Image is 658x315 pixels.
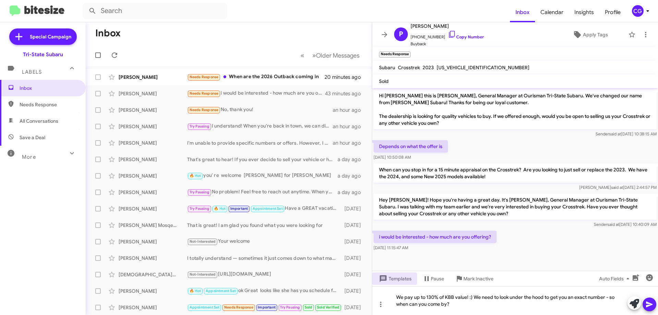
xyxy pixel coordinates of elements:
div: an hour ago [333,123,366,130]
div: I understand! When you're back in town, we can discuss buying your vehicle and make sure the proc... [187,122,333,130]
div: [PERSON_NAME] [119,140,187,146]
span: » [312,51,316,60]
div: 20 minutes ago [325,74,366,81]
p: i would be interested - how much are you offering? [374,231,497,243]
span: Pause [431,272,444,285]
div: [DATE] [341,271,366,278]
a: Insights [569,2,599,22]
span: said at [607,222,619,227]
div: [PERSON_NAME] [119,205,187,212]
span: Try Pausing [280,305,300,310]
span: Labels [22,69,42,75]
span: All Conversations [20,118,58,124]
div: CG [632,5,644,17]
div: Hey just following up on this [187,303,341,311]
div: a day ago [338,189,366,196]
span: [DATE] 11:15:47 AM [374,245,408,250]
span: [US_VEHICLE_IDENTIFICATION_NUMBER] [437,64,529,71]
span: 🔥 Hot [190,173,201,178]
span: Important [230,206,248,211]
span: Sold Verified [317,305,340,310]
span: Profile [599,2,626,22]
div: Have a GREAT vacation 🙂 [187,205,341,213]
a: Copy Number [448,34,484,39]
div: [PERSON_NAME] [119,288,187,294]
button: Templates [372,272,417,285]
span: Try Pausing [190,124,209,129]
span: Inbox [510,2,535,22]
span: Templates [378,272,412,285]
span: 🔥 Hot [190,289,201,293]
span: [PERSON_NAME] [DATE] 2:44:57 PM [579,185,657,190]
div: [DEMOGRAPHIC_DATA][PERSON_NAME] [119,271,187,278]
span: P [399,29,403,40]
div: [DATE] [341,255,366,262]
button: Auto Fields [594,272,637,285]
div: We pay up to 130% of KBB value! :) We need to look under the hood to get you an exact number - so... [372,286,658,315]
button: Next [308,48,364,62]
span: Mark Inactive [463,272,493,285]
div: That is great! I am glad you found what you were looking for [187,222,341,229]
span: Buyback [411,40,484,47]
div: [PERSON_NAME] [119,238,187,245]
span: [DATE] 10:50:08 AM [374,155,411,160]
div: [PERSON_NAME] [119,172,187,179]
div: a day ago [338,172,366,179]
span: Sold [305,305,313,310]
a: Calendar [535,2,569,22]
span: Apply Tags [583,28,608,41]
p: Hey [PERSON_NAME]! Hope you're having a great day. It's [PERSON_NAME], General Manager at Ourisma... [374,194,657,220]
div: [PERSON_NAME] [119,156,187,163]
span: Not-Interested [190,239,216,244]
div: 43 minutes ago [325,90,366,97]
span: Needs Response [224,305,253,310]
div: an hour ago [333,107,366,113]
span: Important [258,305,276,310]
span: 🔥 Hot [214,206,226,211]
div: No, thank you! [187,106,333,114]
span: Needs Response [190,108,219,112]
p: Depends on what the offer is [374,140,448,153]
div: When are the 2026 Outback coming in [187,73,325,81]
div: Tri-State Subaru [23,51,63,58]
span: Sender [DATE] 10:38:15 AM [596,131,657,136]
h1: Inbox [95,28,121,39]
div: [PERSON_NAME] [119,74,187,81]
span: Appointment Set [253,206,283,211]
span: said at [609,131,621,136]
span: Try Pausing [190,190,209,194]
div: [DATE] [341,304,366,311]
div: [PERSON_NAME] [119,255,187,262]
div: an hour ago [333,140,366,146]
div: [DATE] [341,222,366,229]
div: [PERSON_NAME] Mosqeura [119,222,187,229]
span: Sold [379,78,389,84]
input: Search [83,3,227,19]
span: Sender [DATE] 10:40:09 AM [594,222,657,227]
span: [PERSON_NAME] [411,22,484,30]
span: Crosstrek [398,64,420,71]
button: CG [626,5,650,17]
span: Subaru [379,64,395,71]
div: I totally understand — sometimes it just comes down to what makes the most sense financially. I r... [187,255,341,262]
div: Your welcome [187,238,341,245]
div: ok Great looks like she has you schedule for [DATE] @10:00am [STREET_ADDRESS] [187,287,341,295]
span: Not-Interested [190,272,216,277]
div: I'm unable to provide specific numbers or offers. However, I can set up an appointment to discuss... [187,140,333,146]
button: Mark Inactive [450,272,499,285]
span: Appointment Set [206,289,236,293]
span: 2023 [423,64,434,71]
span: said at [611,185,623,190]
span: Needs Response [190,91,219,96]
span: Inbox [20,85,78,92]
div: [DATE] [341,238,366,245]
span: Auto Fields [599,272,632,285]
div: That's great to hear! If you ever decide to sell your vehicle or have any questions, feel free to... [187,156,338,163]
span: Needs Response [20,101,78,108]
span: « [301,51,304,60]
span: Appointment Set [190,305,220,310]
span: [PHONE_NUMBER] [411,30,484,40]
button: Pause [417,272,450,285]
